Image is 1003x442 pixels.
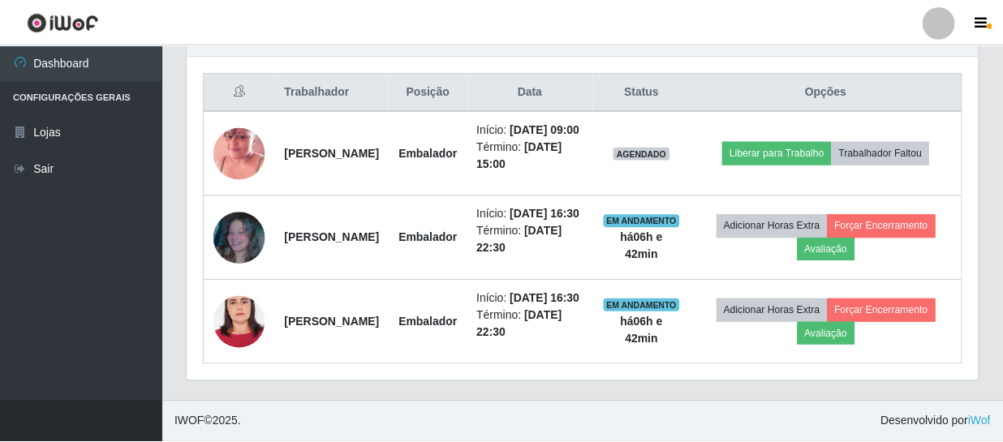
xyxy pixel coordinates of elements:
strong: há 06 h e 42 min [623,315,665,345]
th: Opções [693,74,966,112]
img: 1733427416701.jpeg [214,212,266,264]
li: Início: [479,290,586,307]
strong: Embalador [400,315,458,328]
span: IWOF [175,415,205,428]
strong: [PERSON_NAME] [286,147,381,160]
time: [DATE] 09:00 [512,123,582,136]
li: Término: [479,307,586,341]
th: Posição [390,74,468,112]
button: Adicionar Horas Extra [720,299,831,322]
th: Status [596,74,693,112]
strong: há 06 h e 42 min [623,231,665,261]
strong: [PERSON_NAME] [286,315,381,328]
img: 1752609549082.jpeg [214,266,266,379]
time: [DATE] 16:30 [512,292,582,305]
img: CoreUI Logo [27,12,99,32]
span: EM ANDAMENTO [606,215,683,228]
strong: [PERSON_NAME] [286,231,381,244]
li: Início: [479,122,586,139]
th: Data [469,74,596,112]
th: Trabalhador [276,74,390,112]
button: Forçar Encerramento [831,215,940,238]
a: iWof [972,415,995,428]
strong: Embalador [400,231,458,244]
li: Início: [479,206,586,223]
span: AGENDADO [616,148,673,161]
button: Liberar para Trabalho [725,142,835,165]
button: Avaliação [801,238,859,261]
li: Término: [479,223,586,257]
button: Avaliação [801,323,859,345]
span: EM ANDAMENTO [606,299,683,312]
img: 1752079661921.jpeg [214,108,266,200]
strong: Embalador [400,147,458,160]
button: Adicionar Horas Extra [720,215,831,238]
li: Término: [479,139,586,173]
span: © 2025 . [175,414,242,431]
span: Desenvolvido por [885,414,995,431]
button: Trabalhador Faltou [835,142,933,165]
button: Forçar Encerramento [831,299,940,322]
time: [DATE] 16:30 [512,208,582,221]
